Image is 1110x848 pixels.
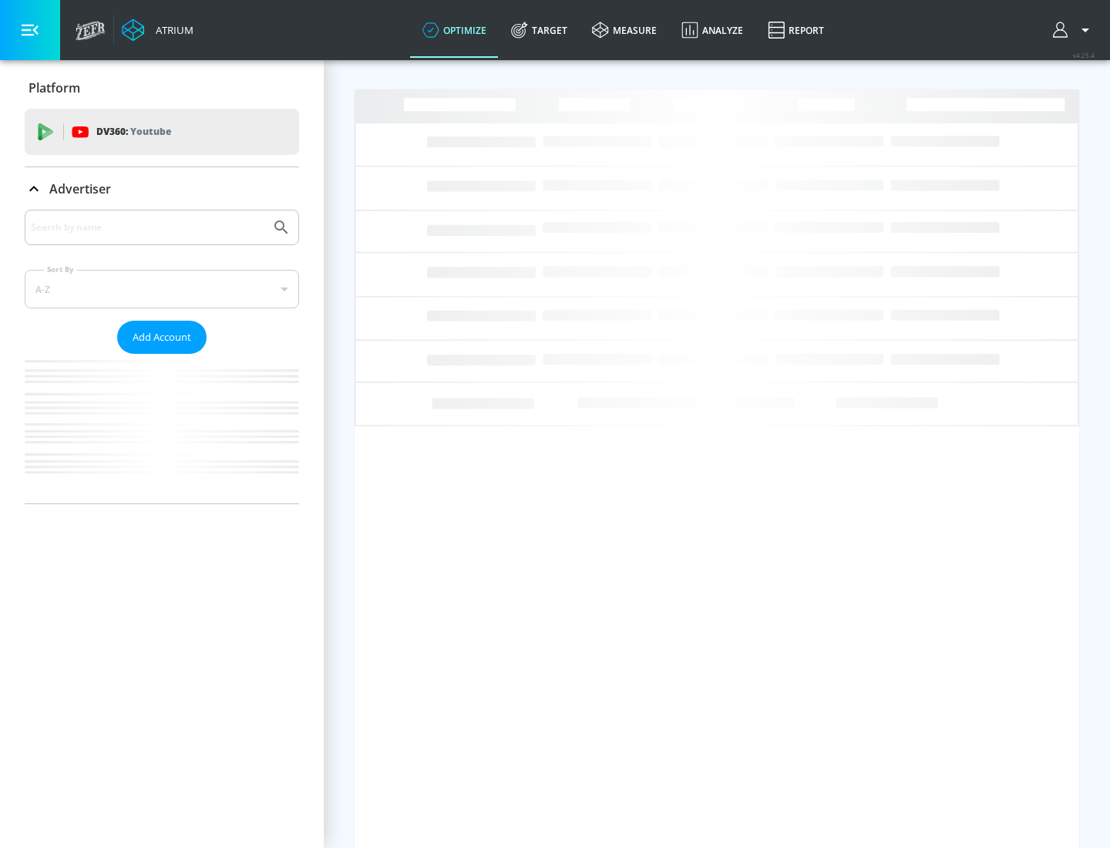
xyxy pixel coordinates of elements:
a: Target [499,2,580,58]
div: Advertiser [25,210,299,503]
a: measure [580,2,669,58]
span: v 4.25.4 [1073,51,1095,59]
div: Atrium [150,23,193,37]
label: Sort By [44,264,77,274]
a: Analyze [669,2,755,58]
span: Add Account [133,328,191,346]
a: Atrium [122,19,193,42]
button: Add Account [117,321,207,354]
p: DV360: [96,123,171,140]
p: Platform [29,79,80,96]
nav: list of Advertiser [25,354,299,503]
div: Platform [25,66,299,109]
a: Report [755,2,836,58]
div: DV360: Youtube [25,109,299,155]
p: Advertiser [49,180,111,197]
div: A-Z [25,270,299,308]
div: Advertiser [25,167,299,210]
a: optimize [410,2,499,58]
p: Youtube [130,123,171,140]
input: Search by name [31,217,264,237]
